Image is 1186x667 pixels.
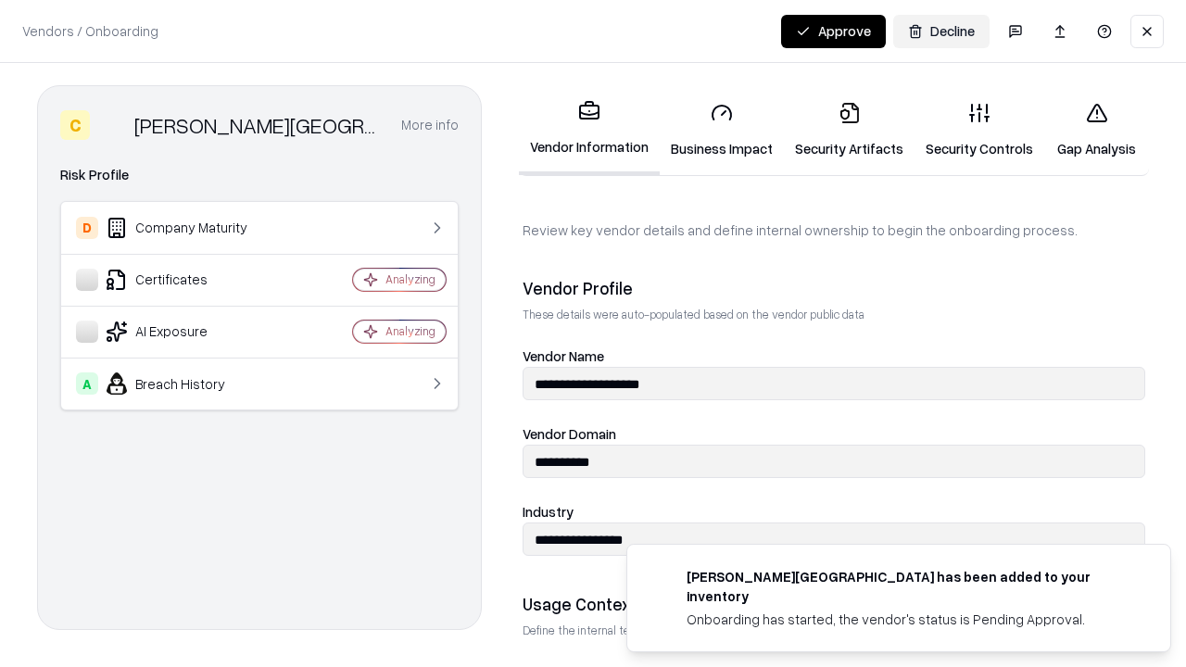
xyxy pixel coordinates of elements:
a: Security Controls [915,87,1044,173]
label: Vendor Domain [523,425,616,442]
div: A [76,372,98,395]
p: Vendors / Onboarding [22,21,158,41]
button: More info [401,108,459,142]
a: Vendor Information [519,85,660,175]
img: Reichman University [97,110,127,140]
div: Risk Profile [60,164,459,186]
p: Define the internal team and reason for using this vendor. This helps assess business relevance a... [523,623,1145,638]
div: [PERSON_NAME][GEOGRAPHIC_DATA] has been added to your inventory [687,567,1126,606]
div: Certificates [76,269,297,291]
label: Vendor Name [523,347,604,364]
div: D [76,217,98,239]
a: Gap Analysis [1044,87,1149,173]
div: [PERSON_NAME][GEOGRAPHIC_DATA] [134,110,379,140]
div: AI Exposure [76,321,297,343]
p: Review key vendor details and define internal ownership to begin the onboarding process. [523,220,1145,240]
div: Analyzing [385,323,435,339]
div: Onboarding has started, the vendor's status is Pending Approval. [687,610,1126,629]
p: These details were auto-populated based on the vendor public data [523,307,1145,322]
div: Breach History [76,372,297,395]
div: Analyzing [385,271,435,287]
button: Approve [781,15,886,48]
div: Usage Context [523,593,1145,615]
div: Company Maturity [76,217,297,239]
div: C [60,110,90,140]
a: Security Artifacts [784,87,915,173]
a: Business Impact [660,87,784,173]
div: Vendor Profile [523,277,1145,299]
label: Industry [523,503,574,520]
img: runi.ac.il [650,567,672,589]
button: Decline [893,15,990,48]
